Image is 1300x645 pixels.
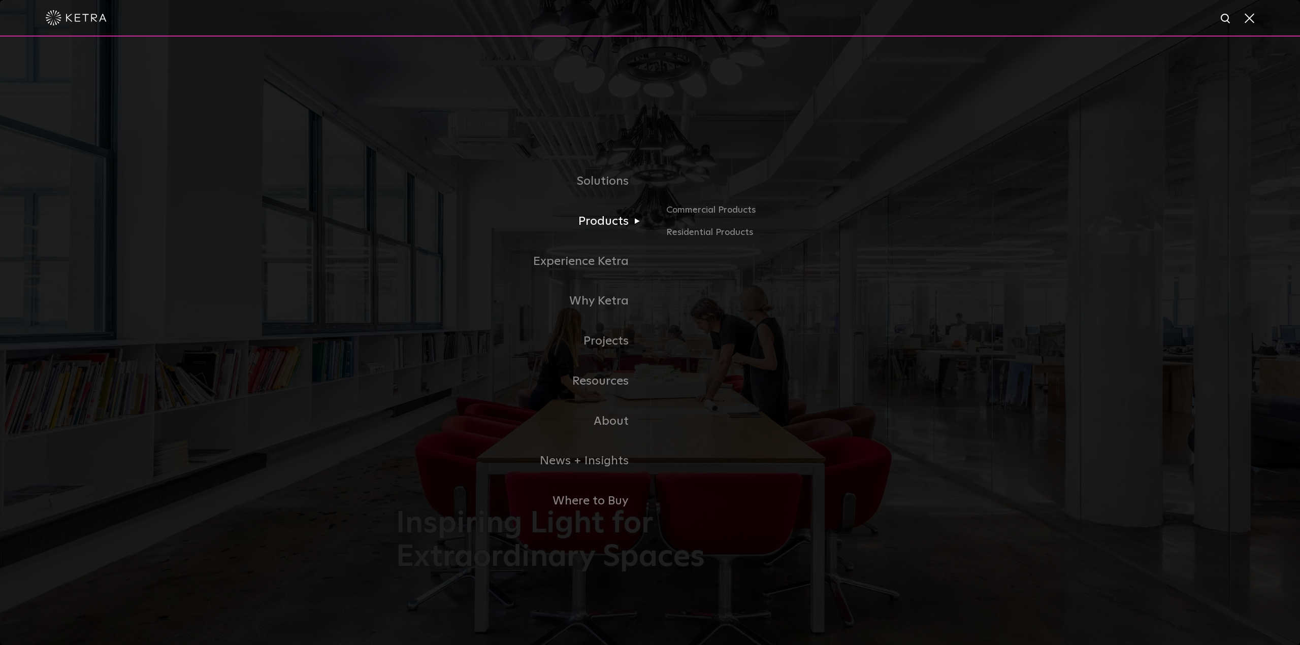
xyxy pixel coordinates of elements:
a: About [396,401,650,442]
a: Why Ketra [396,281,650,321]
a: News + Insights [396,441,650,481]
a: Products [396,201,650,242]
a: Where to Buy [396,481,650,521]
a: Solutions [396,161,650,201]
a: Residential Products [666,225,904,240]
a: Experience Ketra [396,242,650,282]
img: search icon [1220,13,1232,25]
div: Navigation Menu [396,161,904,521]
a: Commercial Products [666,203,904,225]
a: Projects [396,321,650,361]
img: ketra-logo-2019-white [46,10,107,25]
a: Resources [396,361,650,401]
